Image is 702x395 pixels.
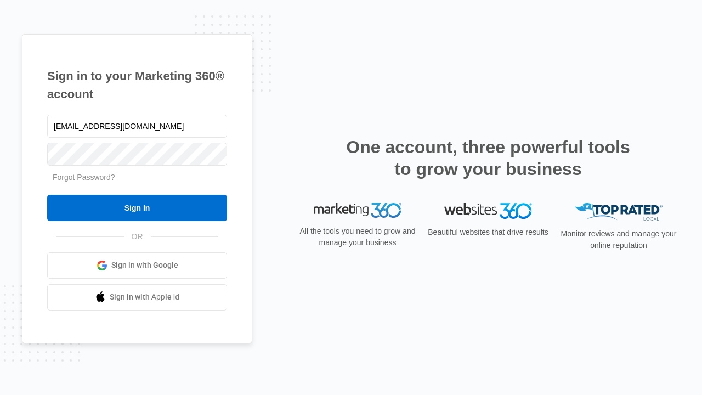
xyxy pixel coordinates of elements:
[314,203,401,218] img: Marketing 360
[47,252,227,279] a: Sign in with Google
[557,228,680,251] p: Monitor reviews and manage your online reputation
[575,203,663,221] img: Top Rated Local
[47,67,227,103] h1: Sign in to your Marketing 360® account
[47,284,227,311] a: Sign in with Apple Id
[296,225,419,249] p: All the tools you need to grow and manage your business
[343,136,633,180] h2: One account, three powerful tools to grow your business
[110,291,180,303] span: Sign in with Apple Id
[47,115,227,138] input: Email
[53,173,115,182] a: Forgot Password?
[124,231,151,242] span: OR
[111,259,178,271] span: Sign in with Google
[444,203,532,219] img: Websites 360
[47,195,227,221] input: Sign In
[427,227,550,238] p: Beautiful websites that drive results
